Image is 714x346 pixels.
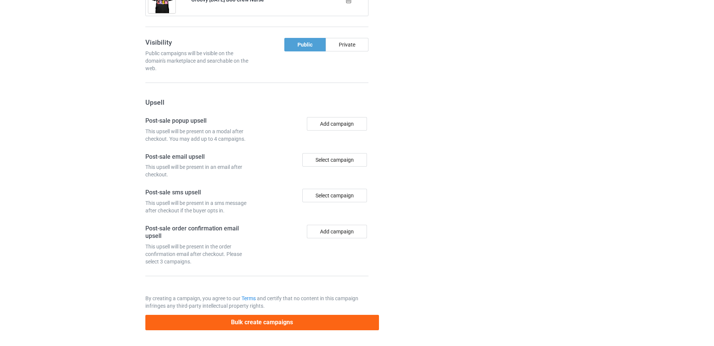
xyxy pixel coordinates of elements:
[145,98,368,107] h3: Upsell
[145,163,254,178] div: This upsell will be present in an email after checkout.
[145,153,254,161] h4: Post-sale email upsell
[145,243,254,265] div: This upsell will be present in the order confirmation email after checkout. Please select 3 campa...
[302,189,367,202] div: Select campaign
[145,50,254,72] div: Public campaigns will be visible on the domain's marketplace and searchable on the web.
[307,225,367,238] button: Add campaign
[145,295,368,310] p: By creating a campaign, you agree to our and certify that no content in this campaign infringes a...
[145,225,254,240] h4: Post-sale order confirmation email upsell
[145,189,254,197] h4: Post-sale sms upsell
[145,117,254,125] h4: Post-sale popup upsell
[145,199,254,214] div: This upsell will be present in a sms message after checkout if the buyer opts in.
[284,38,326,51] div: Public
[145,38,254,47] h3: Visibility
[145,315,379,330] button: Bulk create campaigns
[302,153,367,167] div: Select campaign
[242,295,256,301] a: Terms
[145,128,254,143] div: This upsell will be present on a modal after checkout. You may add up to 4 campaigns.
[307,117,367,131] button: Add campaign
[326,38,368,51] div: Private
